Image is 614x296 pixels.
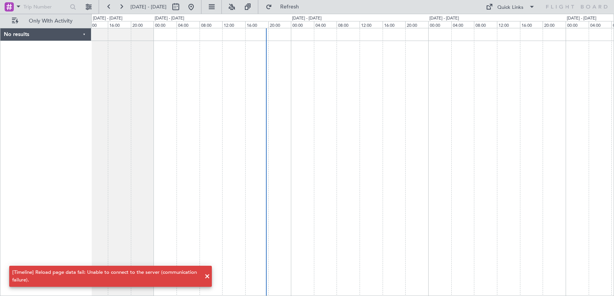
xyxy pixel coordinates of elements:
[292,15,322,22] div: [DATE] - [DATE]
[268,21,291,28] div: 20:00
[131,21,154,28] div: 20:00
[130,3,167,10] span: [DATE] - [DATE]
[520,21,543,28] div: 16:00
[543,21,566,28] div: 20:00
[262,1,308,13] button: Refresh
[497,4,523,11] div: Quick Links
[428,21,451,28] div: 00:00
[314,21,337,28] div: 04:00
[93,15,122,22] div: [DATE] - [DATE]
[566,21,589,28] div: 00:00
[405,21,428,28] div: 20:00
[274,4,306,10] span: Refresh
[337,21,360,28] div: 08:00
[482,1,539,13] button: Quick Links
[177,21,200,28] div: 04:00
[108,21,131,28] div: 16:00
[222,21,245,28] div: 12:00
[567,15,596,22] div: [DATE] - [DATE]
[245,21,268,28] div: 16:00
[23,1,68,13] input: Trip Number
[85,21,108,28] div: 12:00
[291,21,314,28] div: 00:00
[497,21,520,28] div: 12:00
[451,21,474,28] div: 04:00
[360,21,383,28] div: 12:00
[155,15,184,22] div: [DATE] - [DATE]
[153,21,177,28] div: 00:00
[383,21,406,28] div: 16:00
[20,18,81,24] span: Only With Activity
[8,15,83,27] button: Only With Activity
[200,21,223,28] div: 08:00
[474,21,497,28] div: 08:00
[589,21,612,28] div: 04:00
[12,269,200,284] div: [Timeline] Reload page data fail: Unable to connect to the server (communication failure).
[429,15,459,22] div: [DATE] - [DATE]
